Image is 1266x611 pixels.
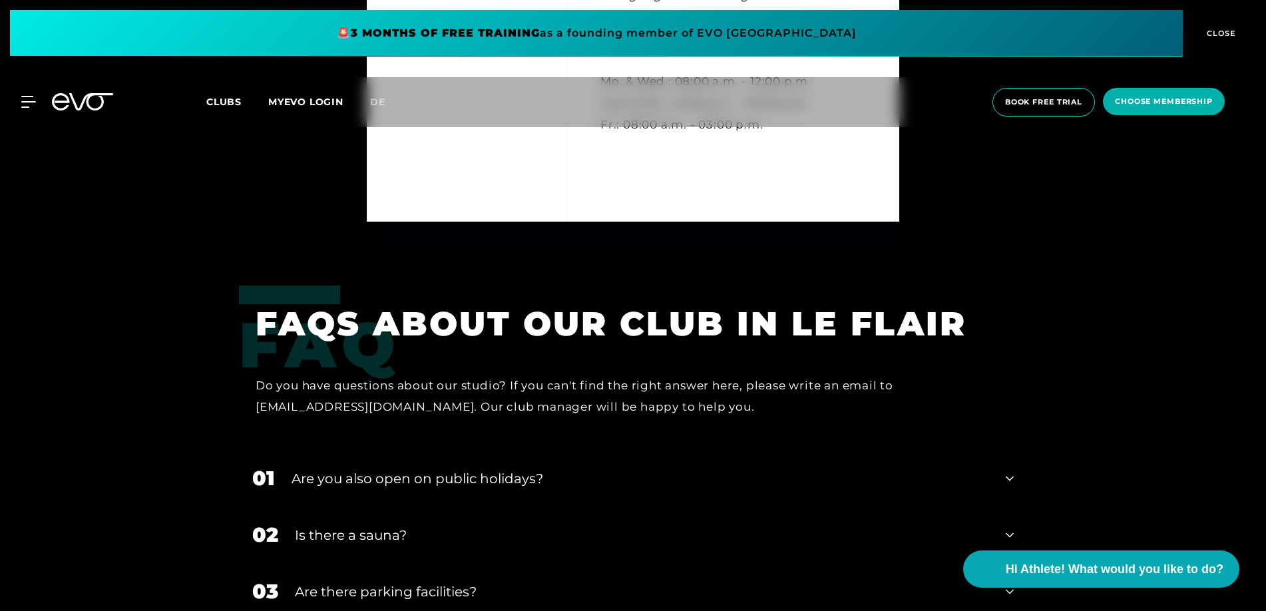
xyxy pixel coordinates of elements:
[292,469,989,489] div: Are you also open on public holidays?
[1005,97,1082,108] span: book free trial
[988,88,1099,116] a: book free trial
[1099,88,1229,116] a: choose membership
[1183,10,1256,57] button: CLOSE
[256,302,994,345] h1: FAQS ABOUT OUR CLUB IN LE FLAIR
[963,550,1239,588] button: Hi Athlete! What would you like to do?
[370,96,385,108] span: de
[252,463,275,493] div: 01
[206,95,268,108] a: Clubs
[252,520,278,550] div: 02
[295,582,989,602] div: Are there parking facilities?
[252,576,278,606] div: 03
[1006,560,1223,578] span: Hi Athlete! What would you like to do?
[370,95,401,110] a: de
[1115,96,1213,107] span: choose membership
[268,96,343,108] a: MYEVO LOGIN
[1203,27,1236,39] span: CLOSE
[206,96,242,108] span: Clubs
[295,525,989,545] div: Is there a sauna?
[256,375,994,418] div: Do you have questions about our studio? If you can't find the right answer here, please write an ...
